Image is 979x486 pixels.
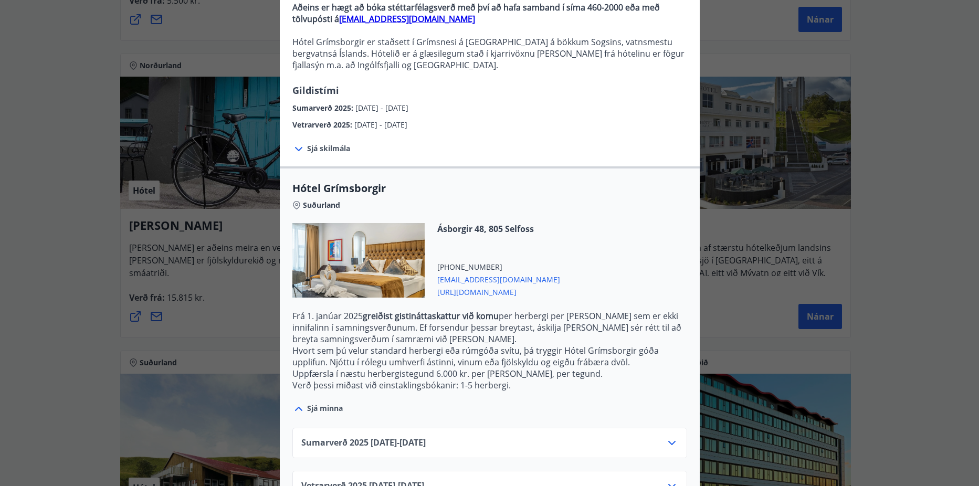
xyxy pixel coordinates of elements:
[292,181,687,196] span: Hótel Grímsborgir
[292,345,687,368] p: Hvort sem þú velur standard herbergi eða rúmgóða svítu, þá tryggir Hótel Grímsborgir góða upplifu...
[437,223,560,235] span: Ásborgir 48, 805 Selfoss
[363,310,499,322] strong: greiðist gistináttaskattur við komu
[292,368,687,379] p: Uppfærsla í næstu herbergistegund 6.000 kr. per [PERSON_NAME], per tegund.
[437,272,560,285] span: [EMAIL_ADDRESS][DOMAIN_NAME]
[437,285,560,298] span: [URL][DOMAIN_NAME]
[355,103,408,113] span: [DATE] - [DATE]
[292,120,354,130] span: Vetrarverð 2025 :
[437,262,560,272] span: [PHONE_NUMBER]
[292,84,339,97] span: Gildistími
[303,200,340,210] span: Suðurland
[354,120,407,130] span: [DATE] - [DATE]
[339,13,475,25] a: [EMAIL_ADDRESS][DOMAIN_NAME]
[292,36,687,71] p: Hótel Grímsborgir er staðsett í Grímsnesi á [GEOGRAPHIC_DATA] á bökkum Sogsins, vatnsmestu bergva...
[307,143,350,154] span: Sjá skilmála
[292,103,355,113] span: Sumarverð 2025 :
[292,2,660,25] strong: Aðeins er hægt að bóka stéttarfélagsverð með því að hafa samband í síma 460-2000 eða með tölvupós...
[292,310,687,345] p: Frá 1. janúar 2025 per herbergi per [PERSON_NAME] sem er ekki innifalinn í samningsverðunum. Ef f...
